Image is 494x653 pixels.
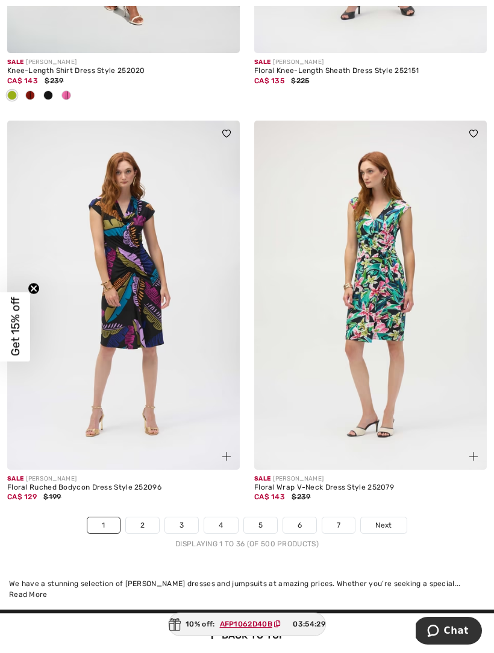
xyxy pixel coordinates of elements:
span: CA$ 143 [7,77,38,85]
a: 6 [283,517,316,533]
img: plus_v2.svg [469,452,478,461]
span: Next [375,520,392,531]
div: Floral Knee-Length Sheath Dress Style 252151 [254,67,487,75]
a: 4 [204,517,237,533]
a: 1 [87,517,119,533]
img: Floral Wrap V-Neck Dress Style 252079. Black/Multi [254,121,487,470]
div: [PERSON_NAME] [7,58,240,67]
div: We have a stunning selection of [PERSON_NAME] dresses and jumpsuits at amazing prices. Whether yo... [9,578,485,589]
span: $239 [292,493,310,501]
a: 3 [165,517,198,533]
div: Greenery [3,86,21,106]
div: 10% off: [168,613,326,636]
span: Sale [254,475,270,482]
a: 2 [126,517,159,533]
div: [PERSON_NAME] [254,58,487,67]
img: heart_black_full.svg [469,130,478,137]
span: Get 15% off [8,297,22,356]
div: [PERSON_NAME] [254,475,487,484]
a: 5 [244,517,277,533]
img: heart_black_full.svg [222,130,231,137]
img: Gift.svg [169,618,181,631]
span: CA$ 143 [254,493,285,501]
span: CA$ 129 [7,493,37,501]
span: Sale [7,475,23,482]
div: Radiant red [21,86,39,106]
div: Bubble gum [57,86,75,106]
span: Sale [254,58,270,66]
div: Floral Ruched Bodycon Dress Style 252096 [7,484,240,492]
span: Read More [9,590,48,599]
div: Black [39,86,57,106]
span: $239 [45,77,63,85]
a: Next [361,517,406,533]
span: $199 [43,493,61,501]
a: 7 [322,517,355,533]
img: Floral Ruched Bodycon Dress Style 252096. Black/Multi [7,121,240,470]
div: [PERSON_NAME] [7,475,240,484]
iframe: Opens a widget where you can chat to one of our agents [416,617,482,647]
img: plus_v2.svg [222,452,231,461]
span: $225 [291,77,309,85]
span: Sale [7,58,23,66]
span: CA$ 135 [254,77,284,85]
ins: AFP1062D40B [220,620,272,628]
div: Floral Wrap V-Neck Dress Style 252079 [254,484,487,492]
div: Knee-Length Shirt Dress Style 252020 [7,67,240,75]
span: 03:54:29 [293,619,325,629]
button: Close teaser [28,282,40,294]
